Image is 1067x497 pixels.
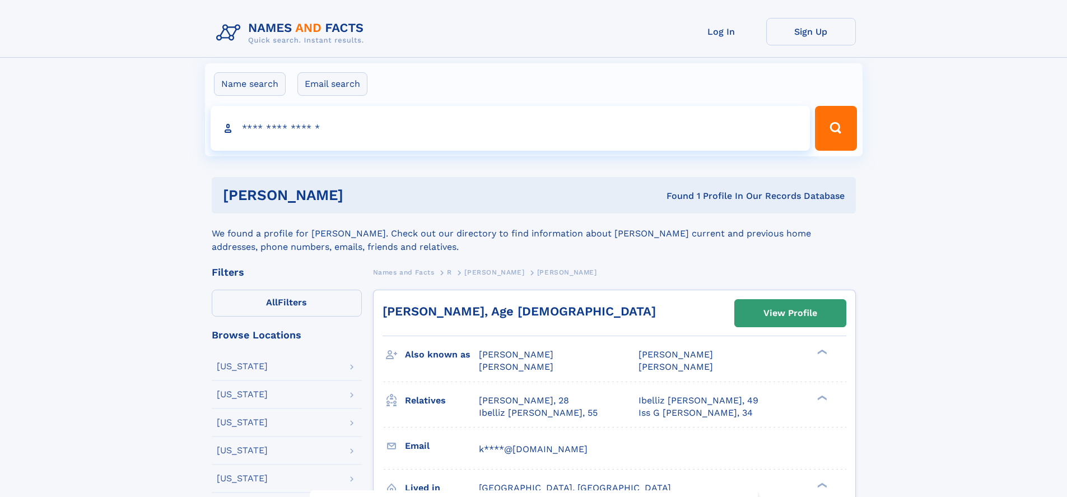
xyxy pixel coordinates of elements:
[217,446,268,455] div: [US_STATE]
[447,268,452,276] span: R
[212,290,362,317] label: Filters
[677,18,766,45] a: Log In
[814,394,828,401] div: ❯
[405,345,479,364] h3: Also known as
[479,394,569,407] a: [PERSON_NAME], 28
[297,72,367,96] label: Email search
[223,188,505,202] h1: [PERSON_NAME]
[735,300,846,327] a: View Profile
[212,18,373,48] img: Logo Names and Facts
[479,482,671,493] span: [GEOGRAPHIC_DATA], [GEOGRAPHIC_DATA]
[217,418,268,427] div: [US_STATE]
[447,265,452,279] a: R
[217,474,268,483] div: [US_STATE]
[763,300,817,326] div: View Profile
[217,390,268,399] div: [US_STATE]
[766,18,856,45] a: Sign Up
[479,349,553,360] span: [PERSON_NAME]
[815,106,856,151] button: Search Button
[405,436,479,456] h3: Email
[212,267,362,277] div: Filters
[211,106,810,151] input: search input
[814,481,828,489] div: ❯
[217,362,268,371] div: [US_STATE]
[464,265,524,279] a: [PERSON_NAME]
[639,407,753,419] a: Iss G [PERSON_NAME], 34
[373,265,435,279] a: Names and Facts
[214,72,286,96] label: Name search
[383,304,656,318] a: [PERSON_NAME], Age [DEMOGRAPHIC_DATA]
[639,349,713,360] span: [PERSON_NAME]
[639,361,713,372] span: [PERSON_NAME]
[464,268,524,276] span: [PERSON_NAME]
[537,268,597,276] span: [PERSON_NAME]
[479,407,598,419] a: Ibelliz [PERSON_NAME], 55
[266,297,278,308] span: All
[405,391,479,410] h3: Relatives
[814,349,828,356] div: ❯
[479,361,553,372] span: [PERSON_NAME]
[212,213,856,254] div: We found a profile for [PERSON_NAME]. Check out our directory to find information about [PERSON_N...
[505,190,845,202] div: Found 1 Profile In Our Records Database
[639,394,758,407] a: Ibelliz [PERSON_NAME], 49
[212,330,362,340] div: Browse Locations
